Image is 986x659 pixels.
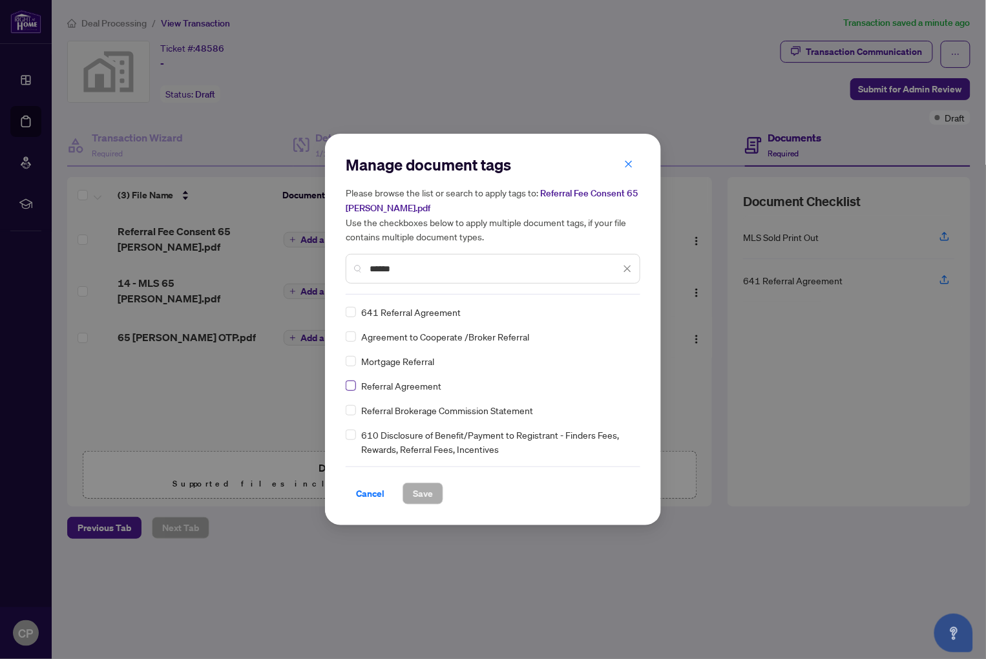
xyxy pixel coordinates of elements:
[346,483,395,505] button: Cancel
[623,264,632,273] span: close
[934,614,973,653] button: Open asap
[361,354,434,368] span: Mortgage Referral
[361,379,441,393] span: Referral Agreement
[356,483,384,504] span: Cancel
[346,185,640,244] h5: Please browse the list or search to apply tags to: Use the checkboxes below to apply multiple doc...
[624,160,633,169] span: close
[346,154,640,175] h2: Manage document tags
[361,305,461,319] span: 641 Referral Agreement
[403,483,443,505] button: Save
[361,403,533,417] span: Referral Brokerage Commission Statement
[361,428,633,456] span: 610 Disclosure of Benefit/Payment to Registrant - Finders Fees, Rewards, Referral Fees, Incentives
[361,329,529,344] span: Agreement to Cooperate /Broker Referral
